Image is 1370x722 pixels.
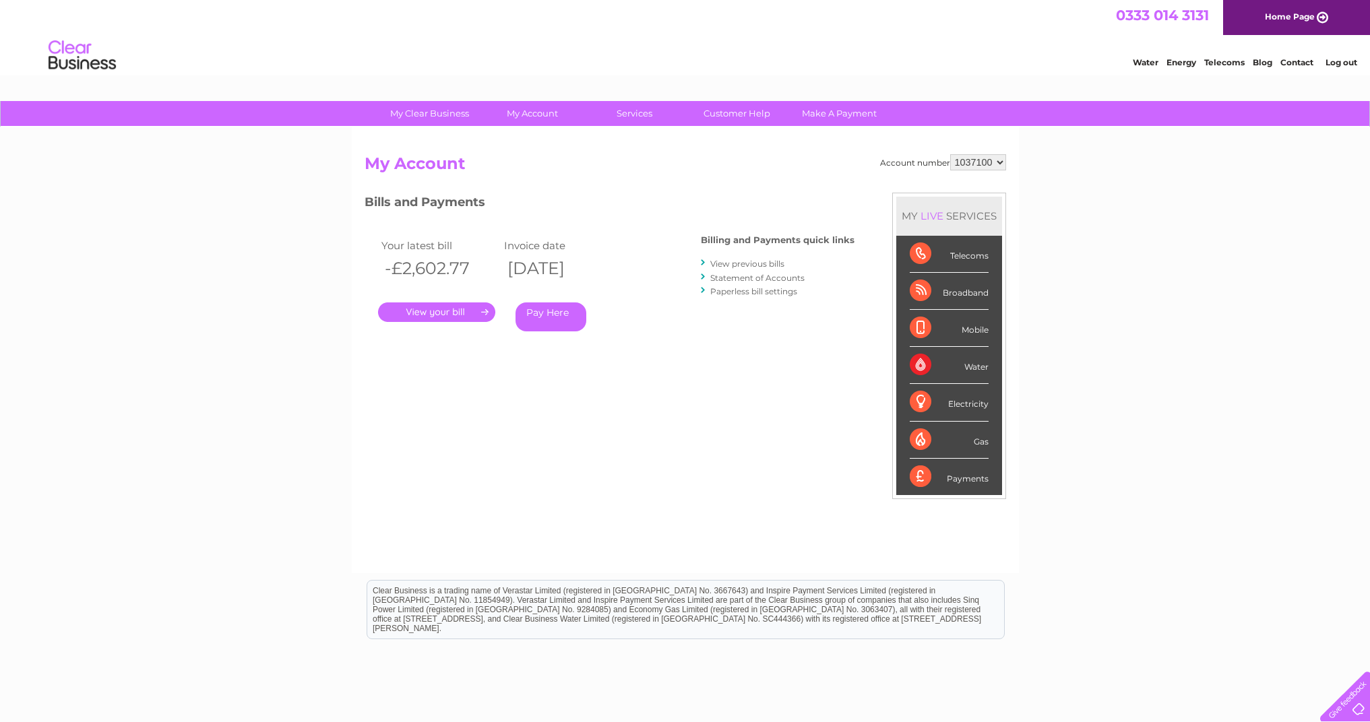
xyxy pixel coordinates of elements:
a: My Account [476,101,588,126]
a: View previous bills [710,259,784,269]
div: Telecoms [910,236,989,273]
div: Gas [910,422,989,459]
a: Log out [1326,57,1357,67]
a: Telecoms [1204,57,1245,67]
div: Mobile [910,310,989,347]
a: Make A Payment [784,101,895,126]
th: -£2,602.77 [378,255,501,282]
h2: My Account [365,154,1006,180]
a: My Clear Business [374,101,485,126]
td: Invoice date [501,236,624,255]
a: Statement of Accounts [710,273,805,283]
a: Blog [1253,57,1272,67]
a: Contact [1280,57,1313,67]
h3: Bills and Payments [365,193,854,216]
div: MY SERVICES [896,197,1002,235]
a: Services [579,101,690,126]
div: Broadband [910,273,989,310]
a: Pay Here [516,302,586,331]
img: logo.png [48,35,117,76]
a: . [378,302,495,322]
th: [DATE] [501,255,624,282]
div: Account number [880,154,1006,170]
a: Customer Help [681,101,792,126]
div: Clear Business is a trading name of Verastar Limited (registered in [GEOGRAPHIC_DATA] No. 3667643... [367,7,1004,65]
div: Water [910,347,989,384]
a: 0333 014 3131 [1116,7,1209,24]
div: Electricity [910,384,989,421]
div: LIVE [918,209,946,222]
a: Energy [1166,57,1196,67]
h4: Billing and Payments quick links [701,235,854,245]
a: Paperless bill settings [710,286,797,296]
div: Payments [910,459,989,495]
td: Your latest bill [378,236,501,255]
a: Water [1133,57,1158,67]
